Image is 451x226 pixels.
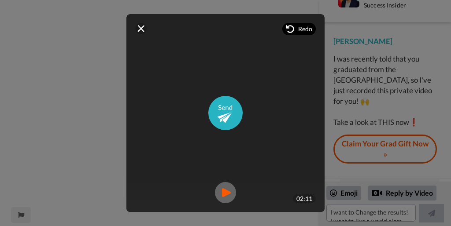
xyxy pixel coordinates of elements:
[215,182,236,203] img: ic_record_play.svg
[208,96,243,130] img: ic_send_video.svg
[282,23,316,35] div: Redo
[137,25,144,32] img: ic_close.svg
[298,25,312,33] span: Redo
[293,194,316,203] div: 02:11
